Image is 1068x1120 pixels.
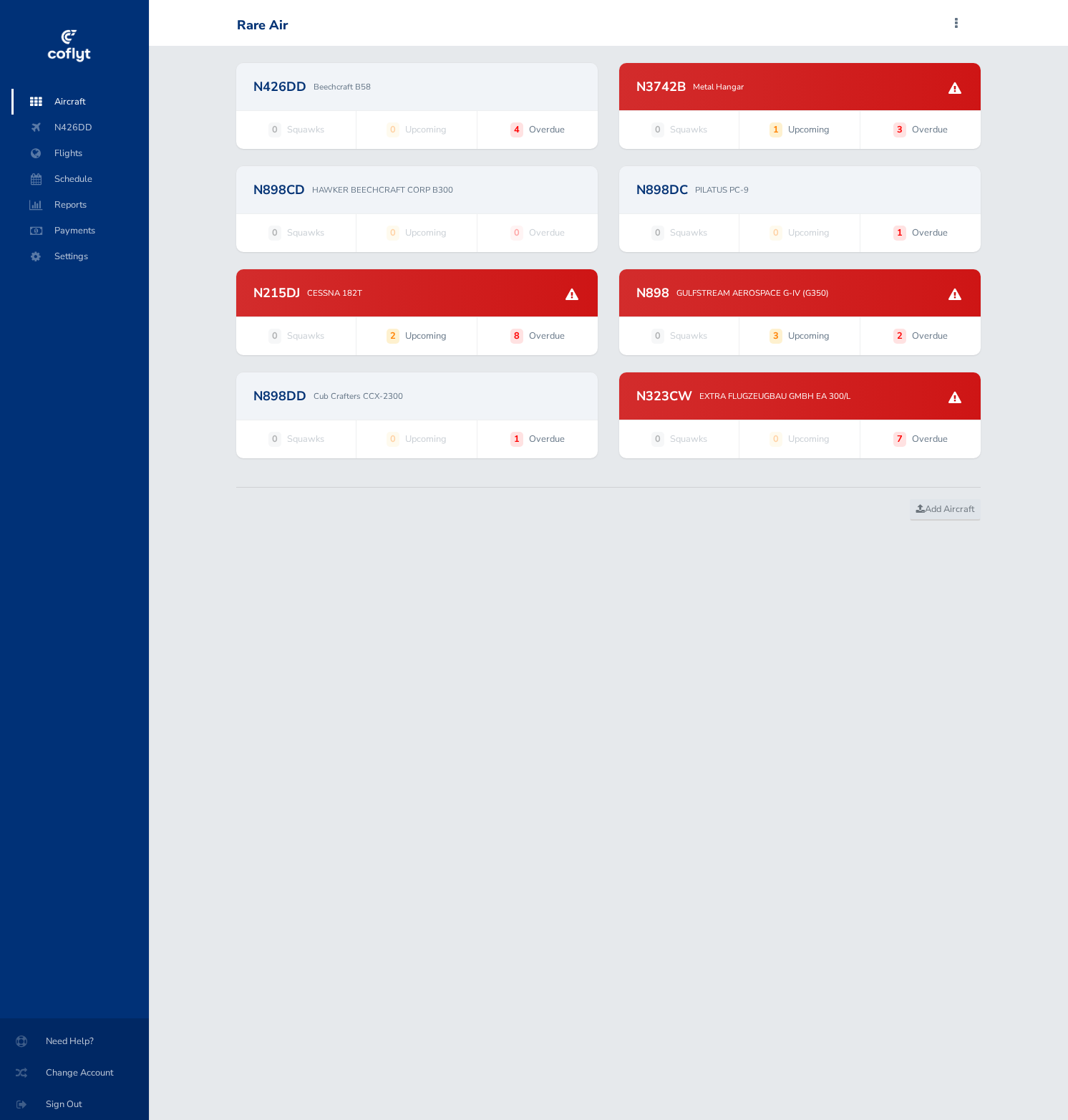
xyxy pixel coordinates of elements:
p: HAWKER BEECHCRAFT CORP B300 [312,183,453,196]
strong: 0 [268,226,281,240]
strong: 2 [893,329,906,343]
strong: 0 [387,226,399,240]
h2: N3742B [636,80,686,93]
span: Squawks [287,329,324,343]
strong: 3 [893,122,906,137]
h2: N898CD [253,183,305,196]
span: Overdue [529,329,565,343]
span: Squawks [287,432,324,446]
span: Change Account [17,1060,132,1086]
h2: N215DJ [253,286,300,299]
strong: 1 [510,432,523,446]
strong: 0 [510,226,523,240]
strong: 2 [387,329,399,343]
span: Squawks [670,122,707,137]
span: Overdue [529,226,565,240]
span: Squawks [670,432,707,446]
strong: 0 [387,122,399,137]
span: Squawks [287,226,324,240]
a: N3742B Metal Hangar 0 Squawks 1 Upcoming 3 Overdue [619,63,981,149]
span: Add Aircraft [916,503,974,516]
h2: N898DD [253,390,306,402]
strong: 4 [510,122,523,137]
strong: 0 [770,226,782,240]
span: N426DD [26,115,135,140]
strong: 3 [770,329,782,343]
strong: 1 [893,226,906,240]
a: N323CW EXTRA FLUGZEUGBAU GMBH EA 300/L 0 Squawks 0 Upcoming 7 Overdue [619,372,981,458]
span: Upcoming [405,329,447,343]
a: N898DC PILATUS PC-9 0 Squawks 0 Upcoming 1 Overdue [619,166,981,252]
p: Cub Crafters CCX-2300 [314,390,403,402]
img: coflyt logo [45,25,92,68]
a: N898CD HAWKER BEECHCRAFT CORP B300 0 Squawks 0 Upcoming 0 Overdue [236,166,598,252]
span: Overdue [912,432,948,446]
span: Squawks [670,226,707,240]
strong: 0 [268,122,281,137]
span: Sign Out [17,1091,132,1117]
span: Aircraft [26,89,135,115]
h2: N323CW [636,390,692,402]
strong: 7 [893,432,906,446]
span: Overdue [912,329,948,343]
p: GULFSTREAM AEROSPACE G-IV (G350) [676,286,829,299]
span: Upcoming [788,226,830,240]
p: Beechcraft B58 [314,80,371,93]
strong: 8 [510,329,523,343]
span: Settings [26,243,135,269]
strong: 0 [651,329,664,343]
span: Upcoming [788,329,830,343]
strong: 0 [268,432,281,446]
strong: 0 [651,432,664,446]
div: Rare Air [237,18,288,34]
span: Flights [26,140,135,166]
span: Overdue [529,432,565,446]
span: Reports [26,192,135,218]
span: Squawks [287,122,324,137]
strong: 0 [651,122,664,137]
strong: 0 [770,432,782,446]
span: Upcoming [405,122,447,137]
h2: N898 [636,286,669,299]
span: Payments [26,218,135,243]
strong: 0 [387,432,399,446]
strong: 0 [651,226,664,240]
a: Add Aircraft [910,499,981,521]
strong: 1 [770,122,782,137]
p: Metal Hangar [693,80,744,93]
strong: 0 [268,329,281,343]
h2: N898DC [636,183,688,196]
span: Need Help? [17,1028,132,1054]
span: Overdue [529,122,565,137]
span: Squawks [670,329,707,343]
span: Schedule [26,166,135,192]
a: N898 GULFSTREAM AEROSPACE G-IV (G350) 0 Squawks 3 Upcoming 2 Overdue [619,269,981,355]
span: Upcoming [405,226,447,240]
a: N898DD Cub Crafters CCX-2300 0 Squawks 0 Upcoming 1 Overdue [236,372,598,458]
a: N215DJ CESSNA 182T 0 Squawks 2 Upcoming 8 Overdue [236,269,598,355]
span: Overdue [912,226,948,240]
p: CESSNA 182T [307,286,362,299]
a: N426DD Beechcraft B58 0 Squawks 0 Upcoming 4 Overdue [236,63,598,149]
span: Overdue [912,122,948,137]
p: EXTRA FLUGZEUGBAU GMBH EA 300/L [699,390,850,402]
span: Upcoming [788,122,830,137]
span: Upcoming [405,432,447,446]
p: PILATUS PC-9 [695,183,749,196]
h2: N426DD [253,80,306,93]
span: Upcoming [788,432,830,446]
